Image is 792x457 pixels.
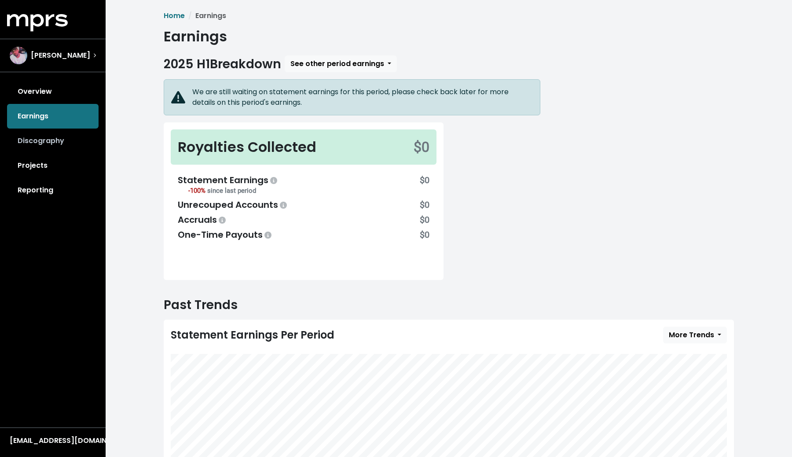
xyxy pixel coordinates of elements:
div: We are still waiting on statement earnings for this period, please check back later for more deta... [192,87,533,108]
button: [EMAIL_ADDRESS][DOMAIN_NAME] [7,435,99,446]
div: $0 [420,173,429,196]
h2: 2025 H1 Breakdown [164,57,281,72]
div: Royalties Collected [178,136,316,158]
span: See other period earnings [290,59,384,69]
span: since last period [207,187,256,195]
div: $0 [414,136,429,158]
button: See other period earnings [285,55,397,72]
nav: breadcrumb [164,11,734,21]
div: $0 [420,213,429,226]
h1: Earnings [164,28,734,45]
div: One-Time Payouts [178,228,273,241]
h2: Past Trends [164,298,734,313]
div: [EMAIL_ADDRESS][DOMAIN_NAME] [10,435,96,446]
div: Statement Earnings Per Period [171,329,334,342]
a: Reporting [7,178,99,203]
small: -100% [188,187,256,195]
a: Overview [7,79,99,104]
a: Projects [7,153,99,178]
span: [PERSON_NAME] [31,50,90,61]
a: Discography [7,129,99,153]
div: Accruals [178,213,227,226]
img: The selected account / producer [10,47,27,64]
button: More Trends [663,327,727,343]
div: Statement Earnings [178,173,279,187]
div: $0 [420,198,429,211]
span: More Trends [669,330,714,340]
div: $0 [420,228,429,241]
div: Unrecouped Accounts [178,198,289,211]
li: Earnings [185,11,226,21]
a: Home [164,11,185,21]
a: mprs logo [7,17,68,27]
